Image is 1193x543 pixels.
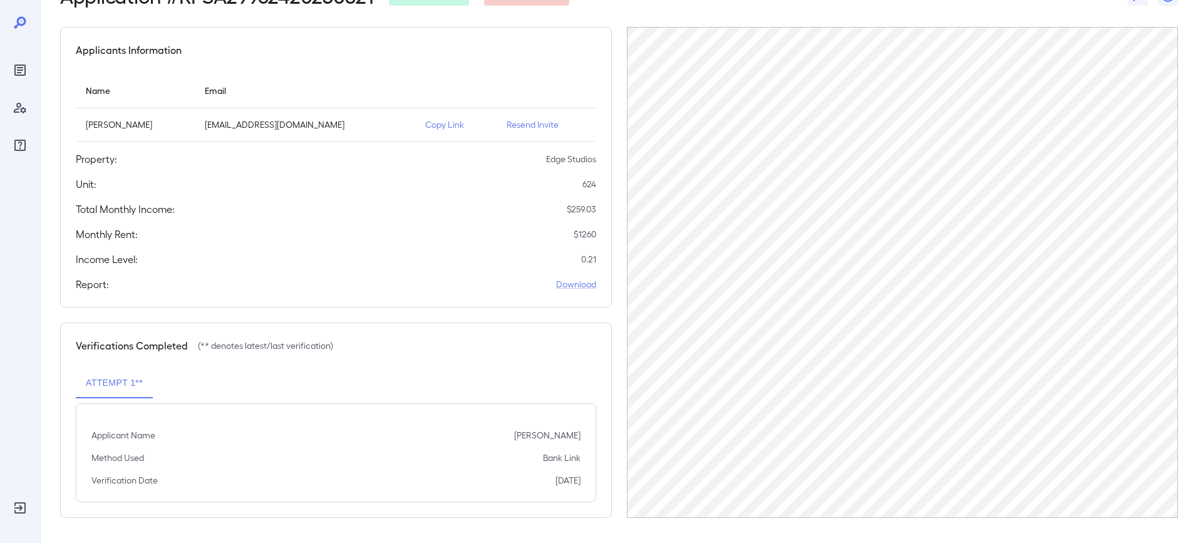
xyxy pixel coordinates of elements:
[86,118,185,131] p: [PERSON_NAME]
[567,203,596,215] p: $ 259.03
[543,452,581,464] p: Bank Link
[425,118,487,131] p: Copy Link
[555,474,581,487] p: [DATE]
[582,178,596,190] p: 624
[514,429,581,442] p: [PERSON_NAME]
[10,98,30,118] div: Manage Users
[198,339,333,352] p: (** denotes latest/last verification)
[91,474,158,487] p: Verification Date
[76,73,195,108] th: Name
[76,43,182,58] h5: Applicants Information
[76,277,109,292] h5: Report:
[574,228,596,240] p: $ 1260
[76,252,138,267] h5: Income Level:
[76,73,596,142] table: simple table
[507,118,586,131] p: Resend Invite
[76,177,96,192] h5: Unit:
[91,429,155,442] p: Applicant Name
[205,118,405,131] p: [EMAIL_ADDRESS][DOMAIN_NAME]
[10,135,30,155] div: FAQ
[76,202,175,217] h5: Total Monthly Income:
[76,227,138,242] h5: Monthly Rent:
[546,153,596,165] p: Edge Studios
[76,152,117,167] h5: Property:
[76,338,188,353] h5: Verifications Completed
[10,498,30,518] div: Log Out
[581,253,596,266] p: 0.21
[91,452,144,464] p: Method Used
[195,73,415,108] th: Email
[556,278,596,291] a: Download
[76,368,153,398] button: Attempt 1**
[10,60,30,80] div: Reports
